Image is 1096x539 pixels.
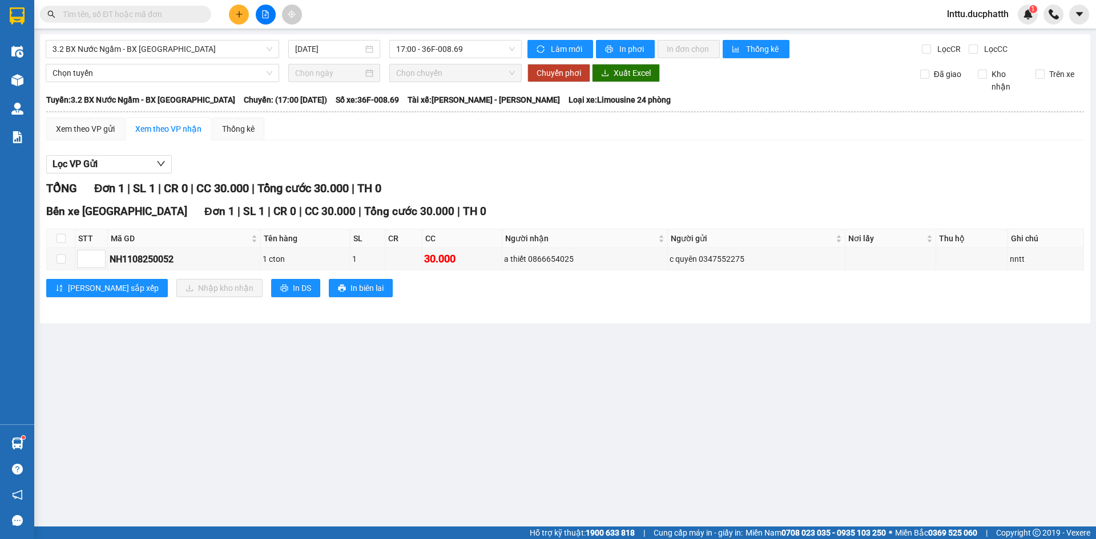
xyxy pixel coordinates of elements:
button: downloadXuất Excel [592,64,660,82]
span: Thống kê [746,43,780,55]
span: aim [288,10,296,18]
span: Nơi lấy [848,232,925,245]
span: sort-ascending [55,284,63,293]
span: Lọc CR [933,43,962,55]
button: printerIn phơi [596,40,655,58]
span: ⚪️ [889,530,892,535]
span: TỔNG [46,181,77,195]
button: printerIn biên lai [329,279,393,297]
strong: 0369 525 060 [928,528,977,537]
th: CR [385,229,422,248]
span: up [96,252,103,259]
span: SL 1 [243,205,265,218]
button: Chuyển phơi [527,64,590,82]
span: Đã giao [929,68,966,80]
span: down [156,159,166,168]
span: lnttu.ducphatth [938,7,1018,21]
strong: 1900 633 818 [586,528,635,537]
span: Đơn 1 [204,205,235,218]
span: TH 0 [463,205,486,218]
div: 30.000 [424,251,500,267]
div: 1 [352,253,383,265]
span: Tổng cước 30.000 [364,205,454,218]
span: Số xe: 36F-008.69 [336,94,399,106]
div: 1 cton [263,253,349,265]
span: Decrease Value [92,259,105,268]
span: Cung cấp máy in - giấy in: [654,526,743,539]
span: Tài xế: [PERSON_NAME] - [PERSON_NAME] [408,94,560,106]
button: file-add [256,5,276,25]
span: Làm mới [551,43,584,55]
span: | [643,526,645,539]
img: logo-vxr [10,7,25,25]
th: CC [422,229,502,248]
span: Kho nhận [987,68,1027,93]
span: bar-chart [732,45,742,54]
span: Lọc VP Gửi [53,157,98,171]
span: CC 30.000 [196,181,249,195]
span: 1 [1031,5,1035,13]
span: CC 30.000 [305,205,356,218]
span: question-circle [12,464,23,475]
button: Lọc VP Gửi [46,155,172,173]
th: SL [350,229,385,248]
span: In phơi [619,43,646,55]
span: In biên lai [350,282,384,294]
span: notification [12,489,23,500]
button: downloadNhập kho nhận [176,279,263,297]
span: 17:00 - 36F-008.69 [396,40,515,58]
img: warehouse-icon [11,103,23,115]
div: NH1108250052 [110,252,259,266]
span: CR 0 [273,205,296,218]
div: Xem theo VP gửi [56,123,115,135]
div: a thiết 0866654025 [504,253,666,265]
div: Xem theo VP nhận [135,123,202,135]
span: download [601,69,609,78]
span: | [191,181,194,195]
span: message [12,515,23,526]
span: Chọn tuyến [53,64,272,82]
span: Miền Bắc [895,526,977,539]
b: Tuyến: 3.2 BX Nước Ngầm - BX [GEOGRAPHIC_DATA] [46,95,235,104]
span: | [158,181,161,195]
span: [PERSON_NAME] sắp xếp [68,282,159,294]
span: copyright [1033,529,1041,537]
span: | [986,526,988,539]
span: sync [537,45,546,54]
img: solution-icon [11,131,23,143]
span: Chọn chuyến [396,64,515,82]
th: STT [75,229,108,248]
img: phone-icon [1049,9,1059,19]
td: NH1108250052 [108,248,261,270]
span: Miền Nam [746,526,886,539]
span: | [252,181,255,195]
span: Chuyến: (17:00 [DATE]) [244,94,327,106]
span: Increase Value [92,250,105,259]
span: | [457,205,460,218]
img: warehouse-icon [11,74,23,86]
span: Người nhận [505,232,656,245]
input: 11/08/2025 [295,43,363,55]
span: TH 0 [357,181,381,195]
span: search [47,10,55,18]
span: In DS [293,282,311,294]
img: warehouse-icon [11,46,23,58]
span: caret-down [1074,9,1085,19]
img: icon-new-feature [1023,9,1033,19]
strong: 0708 023 035 - 0935 103 250 [781,528,886,537]
div: c quyên 0347552275 [670,253,843,265]
span: Mã GD [111,232,249,245]
div: nntt [1010,253,1082,265]
span: | [299,205,302,218]
span: down [96,260,103,267]
th: Thu hộ [936,229,1008,248]
button: caret-down [1069,5,1089,25]
th: Tên hàng [261,229,351,248]
span: Xuất Excel [614,67,651,79]
span: Đơn 1 [94,181,124,195]
input: Chọn ngày [295,67,363,79]
button: printerIn DS [271,279,320,297]
span: file-add [261,10,269,18]
button: syncLàm mới [527,40,593,58]
span: Trên xe [1045,68,1079,80]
